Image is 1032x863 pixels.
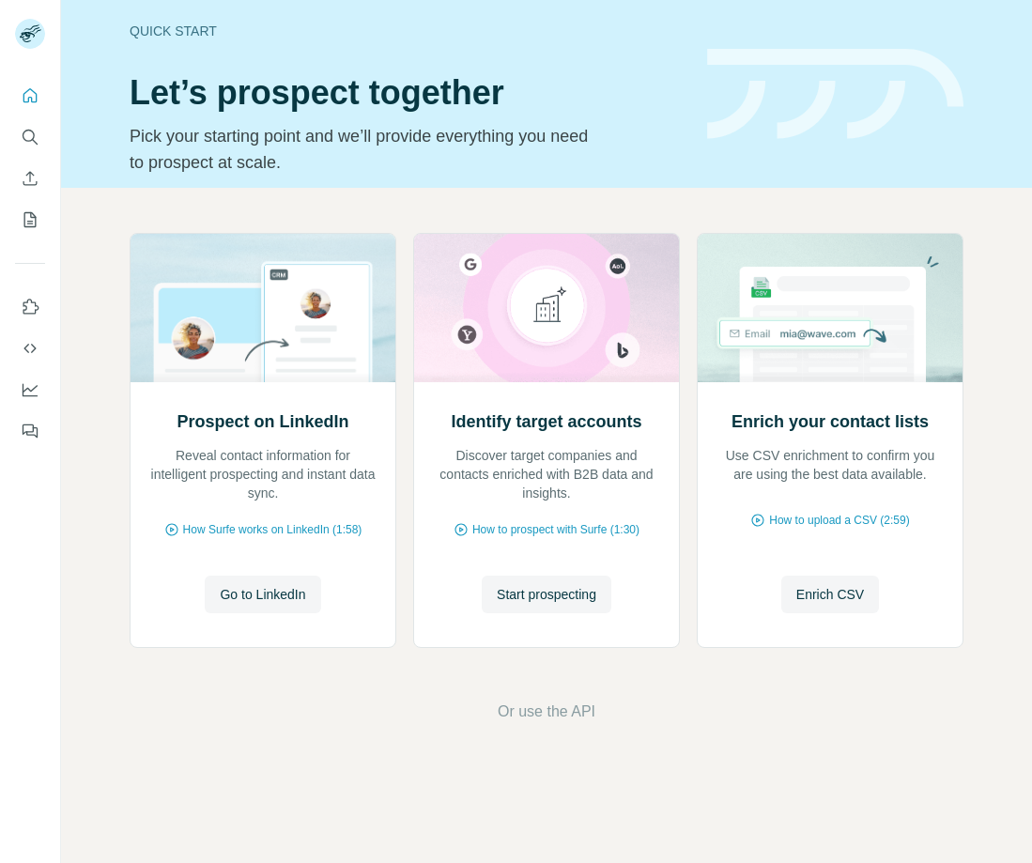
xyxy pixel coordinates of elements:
h2: Enrich your contact lists [732,408,929,435]
button: Use Surfe on LinkedIn [15,290,45,324]
p: Use CSV enrichment to confirm you are using the best data available. [716,446,944,484]
button: My lists [15,203,45,237]
button: Start prospecting [482,576,611,613]
button: Feedback [15,414,45,448]
button: Or use the API [498,701,595,723]
img: Prospect on LinkedIn [130,234,396,382]
p: Pick your starting point and we’ll provide everything you need to prospect at scale. [130,123,600,176]
span: How to upload a CSV (2:59) [769,512,909,529]
button: Dashboard [15,373,45,407]
img: Enrich your contact lists [697,234,963,382]
h2: Prospect on LinkedIn [177,408,348,435]
button: Search [15,120,45,154]
span: Start prospecting [497,585,596,604]
h2: Identify target accounts [451,408,641,435]
button: Go to LinkedIn [205,576,320,613]
img: Identify target accounts [413,234,680,382]
div: Quick start [130,22,685,40]
button: Quick start [15,79,45,113]
span: How to prospect with Surfe (1:30) [472,521,639,538]
p: Discover target companies and contacts enriched with B2B data and insights. [433,446,660,502]
h1: Let’s prospect together [130,74,685,112]
span: How Surfe works on LinkedIn (1:58) [183,521,362,538]
span: Enrich CSV [796,585,864,604]
button: Enrich CSV [781,576,879,613]
button: Use Surfe API [15,331,45,365]
img: banner [707,49,963,140]
button: Enrich CSV [15,162,45,195]
p: Reveal contact information for intelligent prospecting and instant data sync. [149,446,377,502]
span: Go to LinkedIn [220,585,305,604]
